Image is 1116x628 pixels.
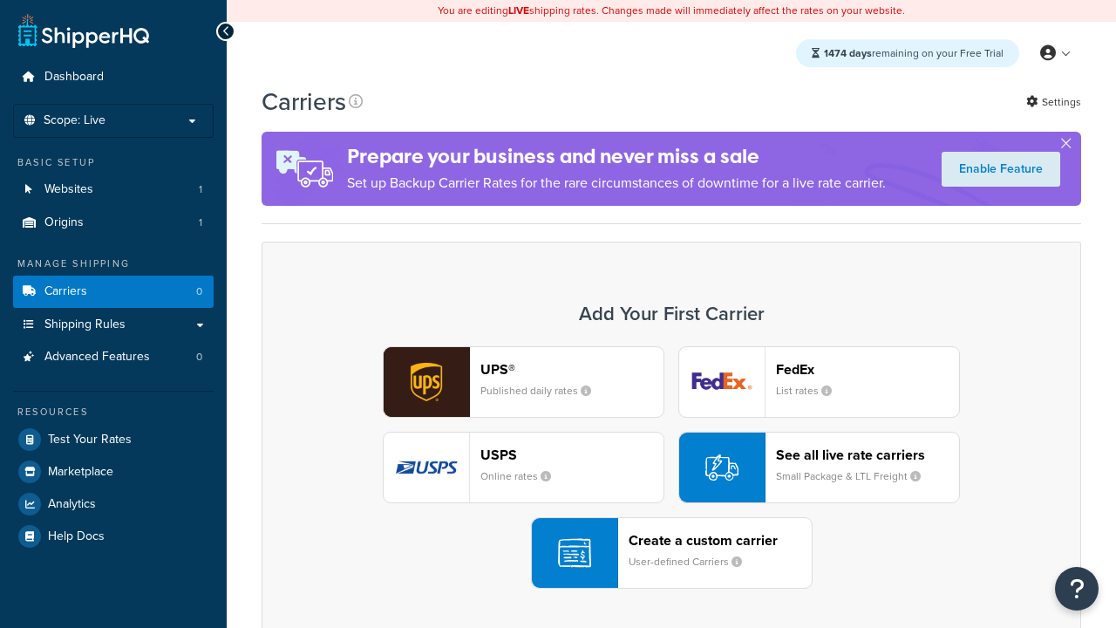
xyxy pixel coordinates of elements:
img: ad-rules-rateshop-fe6ec290ccb7230408bd80ed9643f0289d75e0ffd9eb532fc0e269fcd187b520.png [262,132,347,206]
a: Origins 1 [13,207,214,239]
div: Resources [13,405,214,420]
li: Advanced Features [13,341,214,373]
span: 0 [196,284,202,299]
a: Help Docs [13,521,214,552]
a: Carriers 0 [13,276,214,308]
span: Dashboard [44,70,104,85]
h1: Carriers [262,85,346,119]
small: List rates [776,383,846,399]
header: See all live rate carriers [776,447,959,463]
header: UPS® [480,361,663,378]
button: ups logoUPS®Published daily rates [383,346,664,418]
small: User-defined Carriers [629,554,756,570]
b: LIVE [508,3,529,18]
li: Origins [13,207,214,239]
span: Marketplace [48,465,113,480]
small: Online rates [480,468,565,484]
span: Websites [44,182,93,197]
span: Test Your Rates [48,433,132,447]
a: Shipping Rules [13,309,214,341]
a: Analytics [13,488,214,520]
img: usps logo [384,433,469,502]
a: Settings [1026,90,1081,114]
div: Manage Shipping [13,256,214,271]
a: Test Your Rates [13,424,214,455]
span: Help Docs [48,529,105,544]
span: 1 [199,215,202,230]
button: Create a custom carrierUser-defined Carriers [531,517,813,589]
a: Enable Feature [942,152,1060,187]
span: Origins [44,215,84,230]
a: Dashboard [13,61,214,93]
span: 0 [196,350,202,365]
button: usps logoUSPSOnline rates [383,432,664,503]
img: ups logo [384,347,469,417]
h4: Prepare your business and never miss a sale [347,142,886,171]
li: Websites [13,174,214,206]
span: Carriers [44,284,87,299]
small: Small Package & LTL Freight [776,468,935,484]
img: icon-carrier-liverate-becf4550.svg [705,451,738,484]
span: Advanced Features [44,350,150,365]
div: remaining on your Free Trial [796,39,1019,67]
button: See all live rate carriersSmall Package & LTL Freight [678,432,960,503]
span: Shipping Rules [44,317,126,332]
a: Websites 1 [13,174,214,206]
button: Open Resource Center [1055,567,1099,611]
img: icon-carrier-custom-c93b8a24.svg [558,536,591,570]
header: Create a custom carrier [629,532,812,549]
span: Scope: Live [44,113,105,128]
a: ShipperHQ Home [18,13,149,48]
a: Marketplace [13,456,214,488]
strong: 1474 days [824,45,872,61]
img: fedEx logo [679,347,765,417]
header: FedEx [776,361,959,378]
header: USPS [480,447,663,463]
a: Advanced Features 0 [13,341,214,373]
li: Carriers [13,276,214,308]
h3: Add Your First Carrier [280,304,1063,324]
span: 1 [199,182,202,197]
small: Published daily rates [480,383,605,399]
p: Set up Backup Carrier Rates for the rare circumstances of downtime for a live rate carrier. [347,171,886,195]
button: fedEx logoFedExList rates [678,346,960,418]
div: Basic Setup [13,155,214,170]
span: Analytics [48,497,96,512]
